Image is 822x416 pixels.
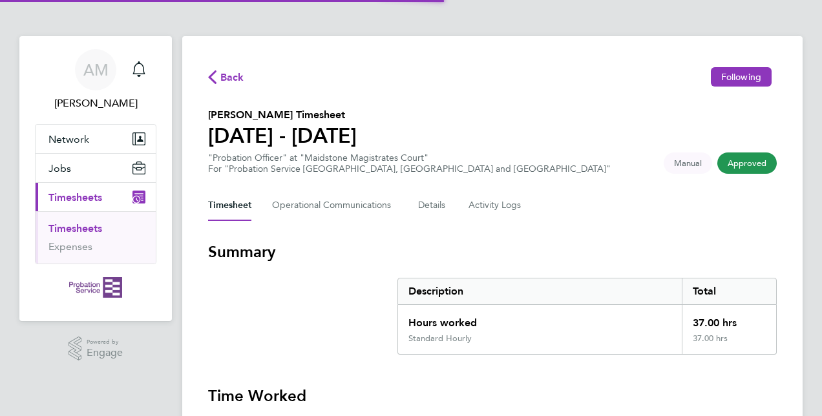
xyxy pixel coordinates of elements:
[208,123,357,149] h1: [DATE] - [DATE]
[35,96,156,111] span: Andrew Marriott
[208,386,777,406] h3: Time Worked
[220,70,244,85] span: Back
[208,68,244,85] button: Back
[19,36,172,321] nav: Main navigation
[721,71,761,83] span: Following
[36,183,156,211] button: Timesheets
[682,278,776,304] div: Total
[682,333,776,354] div: 37.00 hrs
[469,190,523,221] button: Activity Logs
[48,162,71,174] span: Jobs
[87,337,123,348] span: Powered by
[36,211,156,264] div: Timesheets
[68,337,123,361] a: Powered byEngage
[208,163,611,174] div: For "Probation Service [GEOGRAPHIC_DATA], [GEOGRAPHIC_DATA] and [GEOGRAPHIC_DATA]"
[87,348,123,359] span: Engage
[35,277,156,298] a: Go to home page
[272,190,397,221] button: Operational Communications
[711,67,772,87] button: Following
[35,49,156,111] a: AM[PERSON_NAME]
[398,305,682,333] div: Hours worked
[48,133,89,145] span: Network
[83,61,109,78] span: AM
[208,242,777,262] h3: Summary
[682,305,776,333] div: 37.00 hrs
[664,152,712,174] span: This timesheet was manually created.
[48,191,102,203] span: Timesheets
[208,152,611,174] div: "Probation Officer" at "Maidstone Magistrates Court"
[418,190,448,221] button: Details
[36,154,156,182] button: Jobs
[36,125,156,153] button: Network
[408,333,472,344] div: Standard Hourly
[208,107,357,123] h2: [PERSON_NAME] Timesheet
[398,278,682,304] div: Description
[717,152,777,174] span: This timesheet has been approved.
[48,240,92,253] a: Expenses
[397,278,777,355] div: Summary
[208,190,251,221] button: Timesheet
[69,277,121,298] img: probationservice-logo-retina.png
[48,222,102,234] a: Timesheets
